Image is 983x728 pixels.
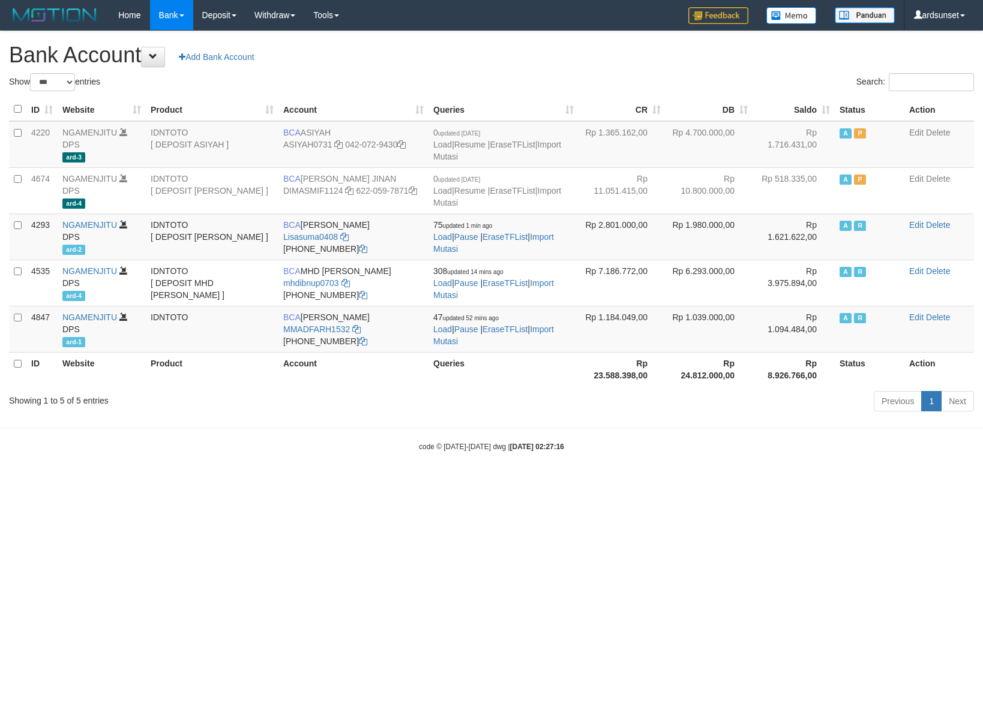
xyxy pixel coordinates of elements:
td: IDNTOTO [ DEPOSIT ASIYAH ] [146,121,278,168]
td: 4847 [26,306,58,352]
td: 4220 [26,121,58,168]
td: [PERSON_NAME] JINAN 622-059-7871 [278,167,428,213]
td: 4674 [26,167,58,213]
td: Rp 1.184.049,00 [579,306,666,352]
span: ard-4 [62,198,85,209]
span: BCA [283,266,301,276]
span: Running [854,267,866,277]
a: Import Mutasi [433,232,554,254]
a: Add Bank Account [171,47,262,67]
a: Delete [926,128,950,137]
span: ard-1 [62,337,85,347]
span: Paused [854,128,866,139]
td: DPS [58,121,146,168]
td: IDNTOTO [ DEPOSIT [PERSON_NAME] ] [146,167,278,213]
span: Active [840,267,852,277]
th: DB: activate to sort column ascending [666,98,753,121]
a: Copy DIMASMIF1124 to clipboard [345,186,353,195]
a: Copy 0420729430 to clipboard [397,140,406,149]
a: NGAMENJITU [62,174,117,183]
a: mhdibnup0703 [283,278,339,288]
a: NGAMENJITU [62,266,117,276]
td: [PERSON_NAME] [PHONE_NUMBER] [278,213,428,260]
a: Copy 6220597871 to clipboard [409,186,417,195]
a: 1 [921,391,942,411]
span: 0 [433,174,480,183]
th: ID [26,352,58,386]
th: Account: activate to sort column ascending [278,98,428,121]
span: updated [DATE] [438,130,480,137]
a: DIMASMIF1124 [283,186,343,195]
td: 4293 [26,213,58,260]
th: Rp 8.926.766,00 [753,352,835,386]
a: EraseTFList [482,324,528,334]
a: Previous [874,391,922,411]
a: EraseTFList [490,186,535,195]
h1: Bank Account [9,43,974,67]
span: | | | [433,220,554,254]
a: Load [433,140,452,149]
td: IDNTOTO [146,306,278,352]
th: Action [904,352,974,386]
span: | | | [433,266,554,300]
a: Delete [926,312,950,322]
td: Rp 1.094.484,00 [753,306,835,352]
td: Rp 4.700.000,00 [666,121,753,168]
span: Active [840,128,852,139]
a: Pause [454,324,478,334]
a: Edit [909,266,924,276]
td: IDNTOTO [ DEPOSIT [PERSON_NAME] ] [146,213,278,260]
span: BCA [283,220,301,230]
span: updated [DATE] [438,176,480,183]
span: BCA [283,312,301,322]
td: Rp 1.716.431,00 [753,121,835,168]
th: Rp 23.588.398,00 [579,352,666,386]
span: ard-3 [62,152,85,163]
a: Load [433,232,452,242]
a: Delete [926,174,950,183]
label: Show entries [9,73,100,91]
a: Copy MMADFARH1532 to clipboard [352,324,361,334]
td: Rp 11.051.415,00 [579,167,666,213]
td: Rp 1.621.622,00 [753,213,835,260]
img: Button%20Memo.svg [766,7,817,24]
th: Status [835,352,904,386]
a: Copy 6127021742 to clipboard [359,290,367,300]
img: panduan.png [835,7,895,23]
a: NGAMENJITU [62,312,117,322]
td: Rp 1.039.000,00 [666,306,753,352]
td: Rp 2.801.000,00 [579,213,666,260]
span: | | | [433,128,561,161]
a: Edit [909,220,924,230]
span: | | | [433,174,561,207]
th: Action [904,98,974,121]
span: Running [854,221,866,231]
a: Import Mutasi [433,278,554,300]
span: Active [840,313,852,323]
span: Paused [854,175,866,185]
a: Copy 8692565770 to clipboard [359,336,367,346]
div: Showing 1 to 5 of 5 entries [9,390,401,407]
td: DPS [58,167,146,213]
span: Active [840,221,852,231]
a: Import Mutasi [433,324,554,346]
a: EraseTFList [482,278,528,288]
td: DPS [58,260,146,306]
th: Product: activate to sort column ascending [146,98,278,121]
th: Website [58,352,146,386]
a: EraseTFList [482,232,528,242]
td: Rp 3.975.894,00 [753,260,835,306]
span: BCA [283,128,301,137]
th: Product [146,352,278,386]
a: Next [941,391,974,411]
a: Edit [909,312,924,322]
td: IDNTOTO [ DEPOSIT MHD [PERSON_NAME] ] [146,260,278,306]
img: Feedback.jpg [688,7,748,24]
a: Delete [926,220,950,230]
th: Rp 24.812.000,00 [666,352,753,386]
span: updated 52 mins ago [443,315,499,321]
span: updated 14 mins ago [447,269,503,275]
span: 308 [433,266,504,276]
td: DPS [58,306,146,352]
span: | | | [433,312,554,346]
